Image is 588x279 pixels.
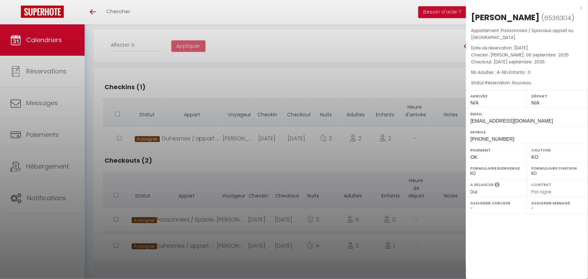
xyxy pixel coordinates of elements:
label: Assigner Checkin [471,200,523,207]
span: [EMAIL_ADDRESS][DOMAIN_NAME] [471,118,553,124]
label: Assigner Menage [532,200,583,207]
span: Pas signé [532,189,552,195]
span: ( ) [542,13,575,23]
p: Appartement : [471,27,583,41]
span: Nb Adultes : 4 [471,69,500,75]
div: x [466,3,583,12]
p: Date de réservation : [471,45,583,52]
i: Sélectionner OUI si vous souhaiter envoyer les séquences de messages post-checkout [495,182,500,189]
span: OK [471,154,478,160]
p: Checkin : [471,52,583,59]
label: A relancer [471,182,494,188]
label: Formulaire Bienvenue [471,165,523,172]
span: [PERSON_NAME]. 06 septembre . 2025 [491,52,569,58]
span: [DATE] septembre . 2025 [494,59,545,65]
span: 6536304 [544,14,572,22]
span: [PHONE_NUMBER] [471,136,514,142]
label: Départ [532,93,583,100]
p: Checkout : [471,59,583,65]
label: Contrat [532,182,552,186]
span: N/A [532,100,540,106]
label: Paiement [471,147,523,154]
span: N/A [471,100,479,106]
label: Arrivée [471,93,523,100]
label: Caution [532,147,583,154]
label: Mobile [471,129,583,135]
label: Formulaire Checkin [532,165,583,172]
span: Nb Enfants : 0 [502,69,531,75]
span: [DATE] [514,45,528,51]
label: Email [471,110,583,117]
span: Nouveau [512,80,532,86]
div: [PERSON_NAME] [471,12,540,23]
button: Ouvrir le widget de chat LiveChat [6,3,26,24]
span: Poissonniers / Spacieux appart vu [GEOGRAPHIC_DATA] [471,28,574,40]
p: - [471,69,583,76]
span: KO [532,154,539,160]
p: Statut Réservation : [471,79,583,86]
